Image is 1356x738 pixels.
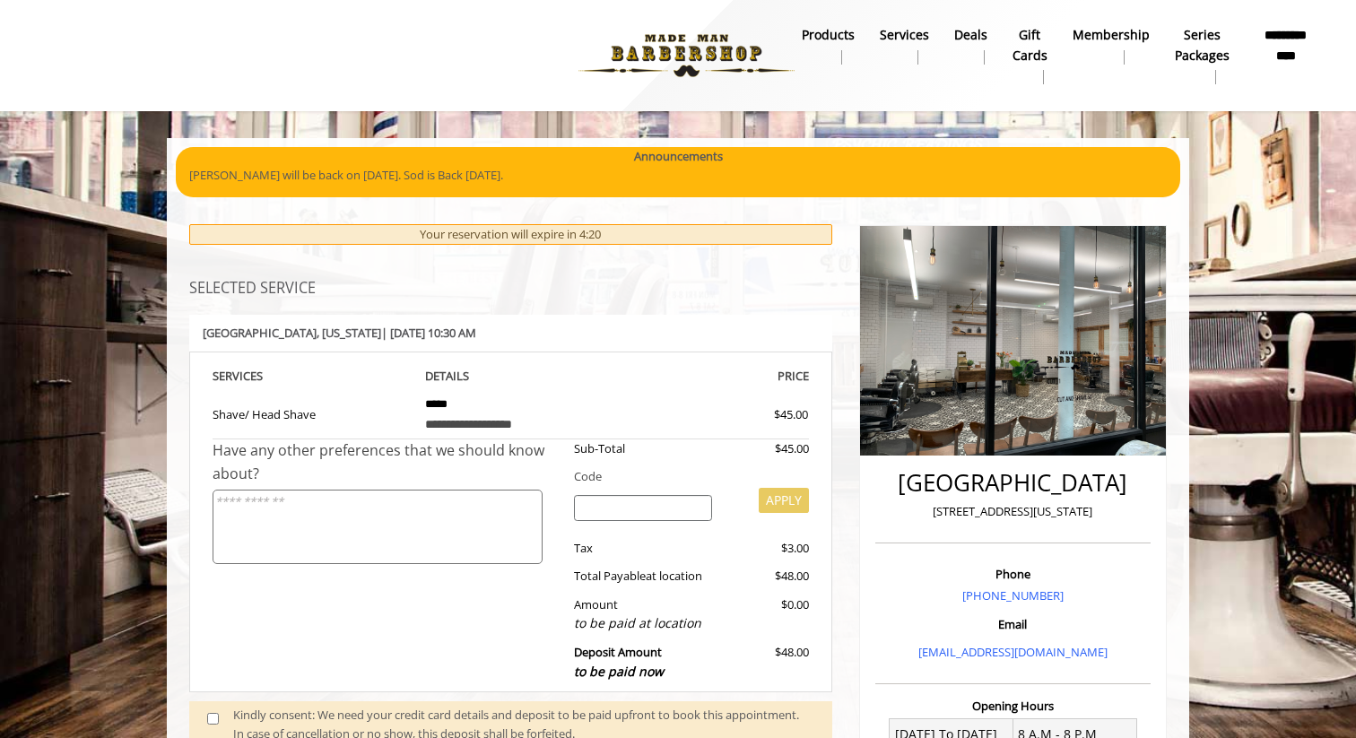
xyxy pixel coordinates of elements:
[574,644,664,680] b: Deposit Amount
[880,502,1146,521] p: [STREET_ADDRESS][US_STATE]
[574,663,664,680] span: to be paid now
[610,366,809,386] th: PRICE
[189,281,832,297] h3: SELECTED SERVICE
[213,439,561,485] div: Have any other preferences that we should know about?
[13,13,97,29] b: Billing Address
[726,643,808,682] div: $48.00
[13,110,94,126] label: Address Line 2
[256,368,263,384] span: S
[213,386,412,439] td: Shave/ Head Shave
[1013,25,1047,65] b: gift cards
[726,539,808,558] div: $3.00
[561,567,726,586] div: Total Payable
[13,238,40,253] label: State
[563,6,810,105] img: Made Man Barbershop logo
[726,595,808,634] div: $0.00
[1073,25,1150,45] b: Membership
[646,568,702,584] span: at location
[880,25,929,45] b: Services
[1000,22,1060,89] a: Gift cardsgift cards
[918,644,1108,660] a: [EMAIL_ADDRESS][DOMAIN_NAME]
[789,22,867,69] a: Productsproducts
[317,325,381,341] span: , [US_STATE]
[561,439,726,458] div: Sub-Total
[561,539,726,558] div: Tax
[13,365,65,380] label: Country
[726,567,808,586] div: $48.00
[1162,22,1242,89] a: Series packagesSeries packages
[412,366,611,386] th: DETAILS
[875,699,1151,712] h3: Opening Hours
[802,25,855,45] b: products
[13,301,68,317] label: Zip Code
[634,147,723,166] b: Announcements
[574,613,713,633] div: to be paid at location
[759,488,809,513] button: APPLY
[1060,22,1162,69] a: MembershipMembership
[13,47,94,62] label: Address Line 1
[709,405,808,424] div: $45.00
[203,325,476,341] b: [GEOGRAPHIC_DATA] | [DATE] 10:30 AM
[726,439,808,458] div: $45.00
[189,224,832,245] div: Your reservation will expire in 4:20
[13,174,36,189] label: City
[962,587,1064,603] a: [PHONE_NUMBER]
[561,595,726,634] div: Amount
[942,22,1000,69] a: DealsDeals
[880,470,1146,496] h2: [GEOGRAPHIC_DATA]
[213,366,412,386] th: SERVICE
[880,618,1146,630] h3: Email
[1175,25,1230,65] b: Series packages
[551,429,606,456] button: Submit
[954,25,987,45] b: Deals
[880,568,1146,580] h3: Phone
[561,467,809,486] div: Code
[867,22,942,69] a: ServicesServices
[13,257,605,288] select: States List
[189,166,1167,185] p: [PERSON_NAME] will be back on [DATE]. Sod is Back [DATE].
